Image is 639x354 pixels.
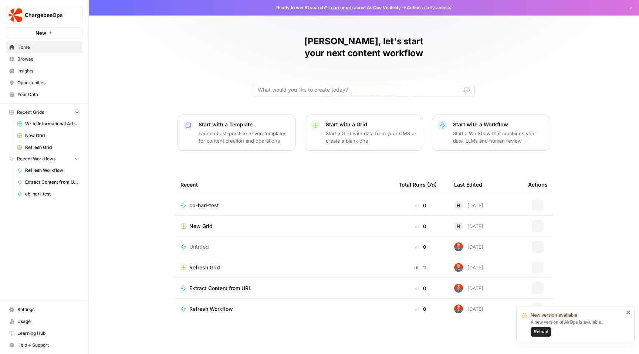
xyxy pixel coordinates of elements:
[14,130,82,142] a: New Grid
[14,176,82,188] a: Extract Content from URL
[399,243,442,251] div: 0
[17,342,79,348] span: Help + Support
[454,284,483,293] div: [DATE]
[17,56,79,62] span: Browse
[453,130,544,144] p: Start a Workflow that combines your data, LLMs and human review
[531,327,551,337] button: Reload
[457,222,460,230] span: H
[17,79,79,86] span: Opportunities
[6,339,82,351] button: Help + Support
[189,222,213,230] span: New Grid
[180,243,387,251] a: Untitled
[6,304,82,316] a: Settings
[6,89,82,101] a: Your Data
[457,202,460,209] span: H
[25,120,79,127] span: Write Informational Articles
[276,4,401,11] span: Ready to win AI search? about AirOps Visibility
[399,305,442,313] div: 0
[454,284,463,293] img: 698zlg3kfdwlkwrbrsgpwna4smrc
[17,44,79,51] span: Home
[189,285,251,292] span: Extract Content from URL
[253,35,475,59] h1: [PERSON_NAME], let's start your next content workflow
[17,91,79,98] span: Your Data
[17,156,55,162] span: Recent Workflows
[17,68,79,74] span: Insights
[454,201,483,210] div: [DATE]
[6,53,82,65] a: Browse
[35,29,46,37] span: New
[189,243,209,251] span: Untitled
[6,6,82,24] button: Workspace: ChargebeeOps
[531,312,577,319] span: New version available
[454,242,483,251] div: [DATE]
[17,318,79,325] span: Usage
[25,11,70,19] span: ChargebeeOps
[528,174,548,195] div: Actions
[326,130,417,144] p: Start a Grid with data from your CMS or create a blank one
[177,115,296,151] button: Start with a TemplateLaunch best-practice driven templates for content creation and operations
[399,285,442,292] div: 0
[6,107,82,118] button: Recent Grids
[14,164,82,176] a: Refresh Workflow
[531,319,624,337] div: A new version of AirOps is available.
[534,329,548,335] span: Reload
[14,118,82,130] a: Write Informational Articles
[6,77,82,89] a: Opportunities
[326,121,417,128] p: Start with a Grid
[17,109,44,116] span: Recent Grids
[180,202,387,209] a: cb-hari-test
[626,309,631,315] button: close
[6,316,82,327] a: Usage
[305,115,423,151] button: Start with a GridStart a Grid with data from your CMS or create a blank one
[453,121,544,128] p: Start with a Workflow
[6,27,82,38] button: New
[189,305,233,313] span: Refresh Workflow
[454,263,483,272] div: [DATE]
[180,174,387,195] div: Recent
[454,174,482,195] div: Last Edited
[6,41,82,53] a: Home
[454,242,463,251] img: 698zlg3kfdwlkwrbrsgpwna4smrc
[454,304,463,313] img: 698zlg3kfdwlkwrbrsgpwna4smrc
[189,202,219,209] span: cb-hari-test
[9,8,22,22] img: ChargebeeOps Logo
[180,264,387,271] a: Refresh Grid
[6,327,82,339] a: Learning Hub
[180,305,387,313] a: Refresh Workflow
[25,167,79,174] span: Refresh Workflow
[25,179,79,185] span: Extract Content from URL
[454,263,463,272] img: 698zlg3kfdwlkwrbrsgpwna4smrc
[25,132,79,139] span: New Grid
[189,264,220,271] span: Refresh Grid
[17,306,79,313] span: Settings
[454,222,483,231] div: [DATE]
[399,222,442,230] div: 0
[199,121,290,128] p: Start with a Template
[25,191,79,197] span: cb-hari-test
[399,264,442,271] div: 11
[17,330,79,337] span: Learning Hub
[14,142,82,153] a: Refresh Grid
[25,144,79,151] span: Refresh Grid
[399,202,442,209] div: 0
[6,153,82,164] button: Recent Workflows
[328,5,353,10] a: Learn more
[6,65,82,77] a: Insights
[407,4,452,11] span: Actions early access
[432,115,550,151] button: Start with a WorkflowStart a Workflow that combines your data, LLMs and human review
[399,174,437,195] div: Total Runs (7d)
[180,285,387,292] a: Extract Content from URL
[454,304,483,313] div: [DATE]
[199,130,290,144] p: Launch best-practice driven templates for content creation and operations
[258,86,461,93] input: What would you like to create today?
[14,188,82,200] a: cb-hari-test
[180,222,387,230] a: New Grid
